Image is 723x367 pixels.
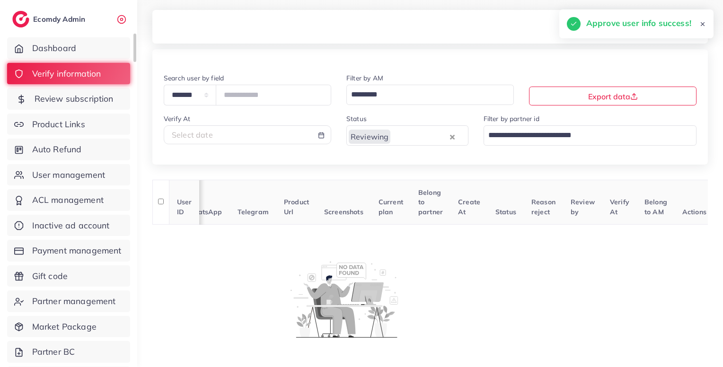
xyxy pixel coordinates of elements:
[33,15,88,24] h2: Ecomdy Admin
[7,189,130,211] a: ACL management
[12,11,29,27] img: logo
[172,130,213,140] span: Select date
[450,131,455,142] button: Clear Selected
[164,114,190,123] label: Verify At
[7,265,130,287] a: Gift code
[32,295,116,307] span: Partner management
[571,198,595,216] span: Review by
[485,127,685,143] input: Search for option
[7,316,130,338] a: Market Package
[32,169,105,181] span: User management
[291,260,398,338] img: No account
[35,93,114,105] span: Review subscription
[7,37,130,59] a: Dashboard
[7,341,130,363] a: Partner BC
[348,87,502,103] input: Search for option
[346,114,367,123] label: Status
[586,17,691,29] h5: Approve user info success!
[644,198,667,216] span: Belong to AM
[177,198,192,216] span: User ID
[7,63,130,85] a: Verify information
[484,125,697,146] div: Search for option
[484,114,539,123] label: Filter by partner id
[349,130,390,143] span: Reviewing
[32,346,75,358] span: Partner BC
[346,73,383,83] label: Filter by AM
[379,198,403,216] span: Current plan
[32,118,85,131] span: Product Links
[7,88,130,110] a: Review subscription
[164,73,224,83] label: Search user by field
[7,290,130,312] a: Partner management
[32,68,101,80] span: Verify information
[7,164,130,186] a: User management
[529,87,697,105] button: Export data
[7,139,130,160] a: Auto Refund
[32,219,110,232] span: Inactive ad account
[7,215,130,236] a: Inactive ad account
[610,198,629,216] span: Verify At
[418,188,443,216] span: Belong to partner
[346,85,514,105] div: Search for option
[324,208,363,216] span: Screenshots
[588,92,638,101] span: Export data
[284,198,309,216] span: Product Url
[32,270,68,282] span: Gift code
[7,114,130,135] a: Product Links
[238,208,269,216] span: Telegram
[346,125,468,146] div: Search for option
[32,194,104,206] span: ACL management
[12,11,88,27] a: logoEcomdy Admin
[682,208,706,216] span: Actions
[32,321,97,333] span: Market Package
[32,42,76,54] span: Dashboard
[7,240,130,262] a: Payment management
[32,143,82,156] span: Auto Refund
[495,208,516,216] span: Status
[32,245,122,257] span: Payment management
[531,198,555,216] span: Reason reject
[391,127,447,143] input: Search for option
[458,198,480,216] span: Create At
